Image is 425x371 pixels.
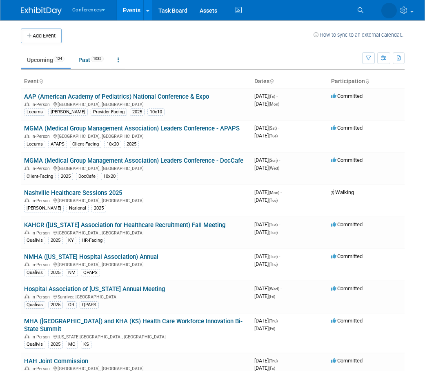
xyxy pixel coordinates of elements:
[24,366,29,370] img: In-Person Event
[104,141,121,148] div: 10x20
[24,134,29,138] img: In-Person Event
[279,253,280,259] span: -
[254,221,280,227] span: [DATE]
[24,334,29,338] img: In-Person Event
[24,285,165,293] a: Hospital Association of [US_STATE] Annual Meeting
[31,198,52,203] span: In-Person
[24,198,29,202] img: In-Person Event
[66,269,78,276] div: NM
[130,108,145,116] div: 2025
[328,75,405,88] th: Participation
[48,237,63,244] div: 2025
[24,166,29,170] img: In-Person Event
[81,341,91,348] div: KS
[269,366,275,371] span: (Fri)
[24,341,45,348] div: Qualivis
[254,165,279,171] span: [DATE]
[31,230,52,236] span: In-Person
[254,358,280,364] span: [DATE]
[280,189,282,195] span: -
[331,93,363,99] span: Committed
[280,285,282,291] span: -
[254,101,279,107] span: [DATE]
[21,7,62,15] img: ExhibitDay
[24,301,45,309] div: Qualivis
[381,3,397,18] img: Stephanie Donley
[24,333,248,340] div: [US_STATE][GEOGRAPHIC_DATA], [GEOGRAPHIC_DATA]
[331,285,363,291] span: Committed
[251,75,328,88] th: Dates
[269,262,278,267] span: (Thu)
[254,285,282,291] span: [DATE]
[24,93,209,100] a: AAP (American Academy of Pediatrics) National Conference & Expo
[24,262,29,266] img: In-Person Event
[279,358,280,364] span: -
[70,141,101,148] div: Client-Facing
[21,75,251,88] th: Event
[269,254,278,259] span: (Tue)
[269,198,278,203] span: (Tue)
[254,293,275,299] span: [DATE]
[24,132,248,139] div: [GEOGRAPHIC_DATA], [GEOGRAPHIC_DATA]
[58,173,73,180] div: 2025
[48,141,67,148] div: APAPS
[147,108,165,116] div: 10x10
[66,237,76,244] div: KY
[331,318,363,324] span: Committed
[24,237,45,244] div: Qualivis
[254,253,280,259] span: [DATE]
[269,287,279,291] span: (Wed)
[24,269,45,276] div: Qualivis
[24,173,56,180] div: Client-Facing
[269,102,279,106] span: (Mon)
[31,262,52,267] span: In-Person
[269,94,275,99] span: (Fri)
[24,205,64,212] div: [PERSON_NAME]
[279,318,280,324] span: -
[24,108,45,116] div: Locums
[269,166,279,170] span: (Wed)
[278,125,279,131] span: -
[269,126,277,130] span: (Sat)
[24,293,248,300] div: Sunriver, [GEOGRAPHIC_DATA]
[254,157,280,163] span: [DATE]
[276,93,278,99] span: -
[24,230,29,234] img: In-Person Event
[254,318,280,324] span: [DATE]
[254,229,278,235] span: [DATE]
[81,269,100,276] div: QPAPS
[269,78,274,84] a: Sort by Start Date
[48,269,63,276] div: 2025
[331,189,354,195] span: Walking
[269,327,275,331] span: (Fri)
[331,221,363,227] span: Committed
[331,125,363,131] span: Committed
[254,261,278,267] span: [DATE]
[254,93,278,99] span: [DATE]
[48,341,63,348] div: 2025
[24,229,248,236] div: [GEOGRAPHIC_DATA], [GEOGRAPHIC_DATA]
[269,294,275,299] span: (Fri)
[31,334,52,340] span: In-Person
[24,102,29,106] img: In-Person Event
[269,319,278,323] span: (Thu)
[101,173,118,180] div: 10x20
[269,359,278,363] span: (Thu)
[66,301,77,309] div: OR
[24,197,248,203] div: [GEOGRAPHIC_DATA], [GEOGRAPHIC_DATA]
[269,230,278,235] span: (Tue)
[91,205,106,212] div: 2025
[269,134,278,138] span: (Tue)
[80,301,99,309] div: QPAPS
[24,261,248,267] div: [GEOGRAPHIC_DATA], [GEOGRAPHIC_DATA]
[24,221,225,229] a: KAHCR ([US_STATE] Association for Healthcare Recruitment) Fall Meeting
[72,52,110,68] a: Past1035
[31,102,52,107] span: In-Person
[21,52,71,68] a: Upcoming124
[66,341,78,348] div: MO
[254,325,275,331] span: [DATE]
[21,29,62,43] button: Add Event
[24,253,158,261] a: NMHA ([US_STATE] Hospital Association) Annual
[269,223,278,227] span: (Tue)
[48,301,63,309] div: 2025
